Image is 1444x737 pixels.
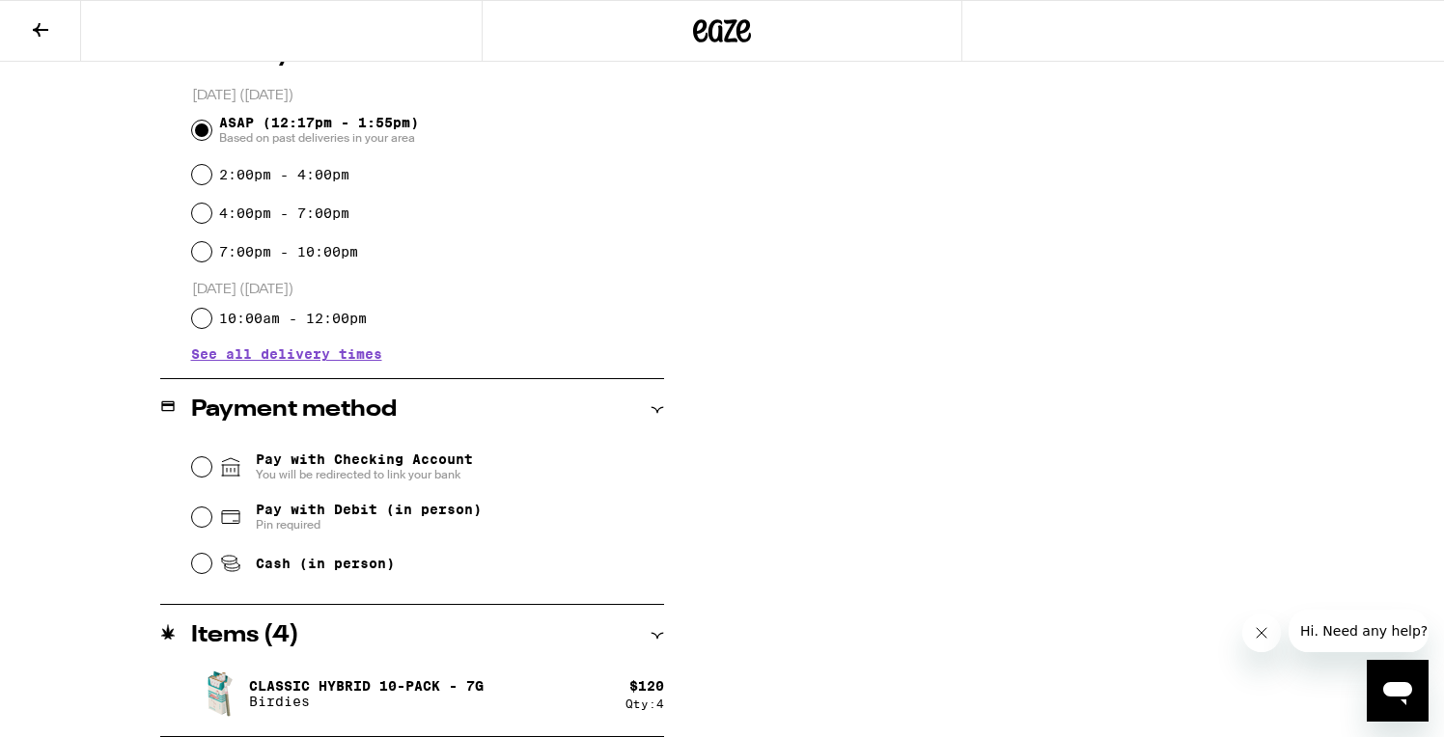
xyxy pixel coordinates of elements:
[629,678,664,694] div: $ 120
[192,87,664,105] p: [DATE] ([DATE])
[191,347,382,361] button: See all delivery times
[191,624,299,647] h2: Items ( 4 )
[249,678,484,694] p: Classic Hybrid 10-Pack - 7g
[192,281,664,299] p: [DATE] ([DATE])
[219,205,349,221] label: 4:00pm - 7:00pm
[256,556,395,571] span: Cash (in person)
[625,697,664,710] div: Qty: 4
[219,115,419,146] span: ASAP (12:17pm - 1:55pm)
[219,311,367,326] label: 10:00am - 12:00pm
[256,467,473,482] span: You will be redirected to link your bank
[256,451,473,482] span: Pay with Checking Account
[219,167,349,182] label: 2:00pm - 4:00pm
[256,502,482,517] span: Pay with Debit (in person)
[219,130,419,146] span: Based on past deliveries in your area
[1289,610,1429,652] iframe: Message from company
[191,398,397,422] h2: Payment method
[191,667,245,721] img: Classic Hybrid 10-Pack - 7g
[256,517,482,532] span: Pin required
[1367,660,1429,722] iframe: Button to launch messaging window
[219,244,358,259] label: 7:00pm - 10:00pm
[1242,614,1281,652] iframe: Close message
[249,694,484,709] p: Birdies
